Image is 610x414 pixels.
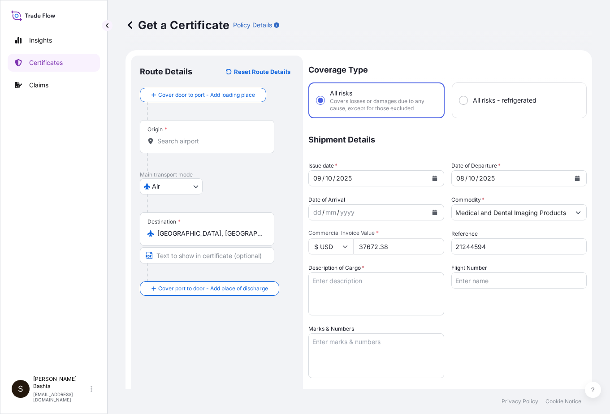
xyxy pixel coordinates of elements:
div: day, [312,207,322,218]
label: Flight Number [451,263,487,272]
span: All risks [330,89,352,98]
input: Enter name [451,272,587,289]
p: Get a Certificate [125,18,229,32]
div: day, [455,173,465,184]
div: month, [324,173,333,184]
a: Cookie Notice [545,398,581,405]
a: Certificates [8,54,100,72]
span: Cover door to port - Add loading place [158,91,255,99]
div: year, [335,173,353,184]
span: Date of Departure [451,161,501,170]
button: Calendar [570,171,584,185]
div: / [333,173,335,184]
button: Reset Route Details [221,65,294,79]
div: year, [339,207,355,218]
a: Insights [8,31,100,49]
span: Commercial Invoice Value [308,229,444,237]
div: / [476,173,478,184]
div: / [465,173,467,184]
div: Origin [147,126,167,133]
button: Cover door to port - Add loading place [140,88,266,102]
span: Covers losses or damages due to any cause, except for those excluded [330,98,437,112]
input: All risks - refrigerated [459,96,467,104]
span: Air [152,182,160,191]
p: Policy Details [233,21,272,30]
p: Reset Route Details [234,67,290,76]
input: Type to search commodity [452,204,571,220]
div: / [337,207,339,218]
span: S [18,384,23,393]
input: Enter amount [353,238,444,254]
input: Text to appear on certificate [140,247,274,263]
button: Calendar [428,171,442,185]
p: Claims [29,81,48,90]
label: Marks & Numbers [308,324,354,333]
span: All risks - refrigerated [473,96,536,105]
div: Destination [147,218,181,225]
input: All risksCovers losses or damages due to any cause, except for those excluded [316,96,324,104]
p: Insights [29,36,52,45]
div: / [322,173,324,184]
p: Route Details [140,66,192,77]
label: Description of Cargo [308,263,364,272]
button: Show suggestions [570,204,586,220]
label: Commodity [451,195,485,204]
input: Destination [157,229,263,238]
span: Date of Arrival [308,195,345,204]
a: Privacy Policy [502,398,538,405]
p: Main transport mode [140,171,294,178]
button: Select transport [140,178,203,194]
a: Claims [8,76,100,94]
span: Cover port to door - Add place of discharge [158,284,268,293]
div: month, [467,173,476,184]
p: Shipment Details [308,127,587,152]
input: Origin [157,137,263,146]
div: / [322,207,324,218]
p: [PERSON_NAME] Bashta [33,375,89,390]
label: Reference [451,229,478,238]
p: Coverage Type [308,56,587,82]
p: Certificates [29,58,63,67]
button: Calendar [428,205,442,220]
div: day, [312,173,322,184]
p: [EMAIL_ADDRESS][DOMAIN_NAME] [33,392,89,402]
div: month, [324,207,337,218]
div: year, [478,173,496,184]
input: Enter booking reference [451,238,587,254]
button: Cover port to door - Add place of discharge [140,281,279,296]
span: Issue date [308,161,337,170]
